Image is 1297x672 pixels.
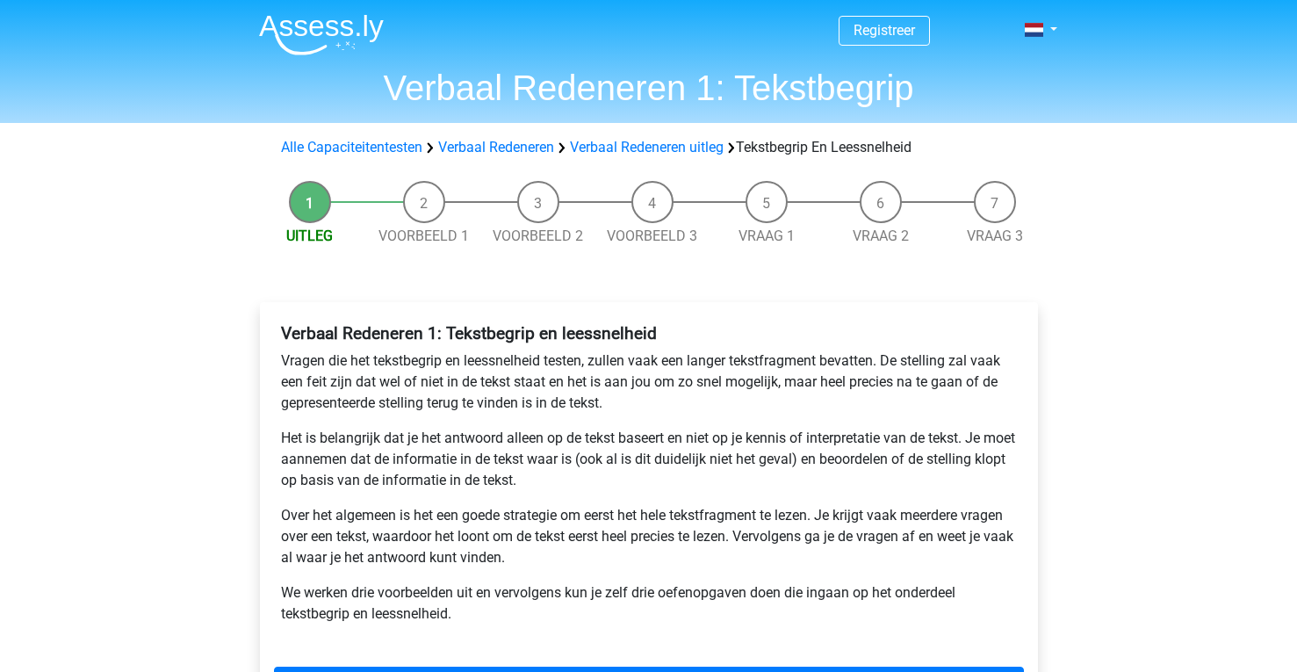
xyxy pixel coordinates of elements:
p: Vragen die het tekstbegrip en leessnelheid testen, zullen vaak een langer tekstfragment bevatten.... [281,350,1017,414]
a: Verbaal Redeneren uitleg [570,139,724,155]
a: Voorbeeld 3 [607,228,697,244]
div: Tekstbegrip En Leessnelheid [274,137,1024,158]
a: Vraag 2 [853,228,909,244]
a: Voorbeeld 2 [493,228,583,244]
a: Uitleg [286,228,333,244]
a: Registreer [854,22,915,39]
p: We werken drie voorbeelden uit en vervolgens kun je zelf drie oefenopgaven doen die ingaan op het... [281,582,1017,625]
b: Verbaal Redeneren 1: Tekstbegrip en leessnelheid [281,323,657,343]
a: Voorbeeld 1 [378,228,469,244]
a: Vraag 3 [967,228,1023,244]
h1: Verbaal Redeneren 1: Tekstbegrip [245,67,1053,109]
p: Het is belangrijk dat je het antwoord alleen op de tekst baseert en niet op je kennis of interpre... [281,428,1017,491]
a: Verbaal Redeneren [438,139,554,155]
a: Alle Capaciteitentesten [281,139,422,155]
a: Vraag 1 [739,228,795,244]
p: Over het algemeen is het een goede strategie om eerst het hele tekstfragment te lezen. Je krijgt ... [281,505,1017,568]
img: Assessly [259,14,384,55]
